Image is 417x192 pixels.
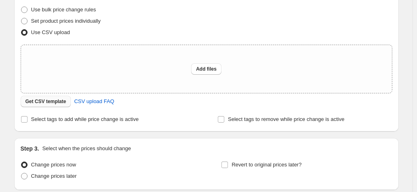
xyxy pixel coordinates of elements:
a: CSV upload FAQ [69,95,119,108]
span: Set product prices individually [31,18,101,24]
span: Add files [196,66,217,72]
span: Revert to original prices later? [232,162,302,168]
p: Select when the prices should change [42,145,131,153]
span: CSV upload FAQ [74,97,114,106]
button: Get CSV template [21,96,71,107]
span: Select tags to remove while price change is active [228,116,345,122]
span: Select tags to add while price change is active [31,116,139,122]
span: Use CSV upload [31,29,70,35]
span: Change prices now [31,162,76,168]
button: Add files [191,63,221,75]
span: Use bulk price change rules [31,6,96,13]
span: Change prices later [31,173,77,179]
span: Get CSV template [26,98,66,105]
h2: Step 3. [21,145,39,153]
